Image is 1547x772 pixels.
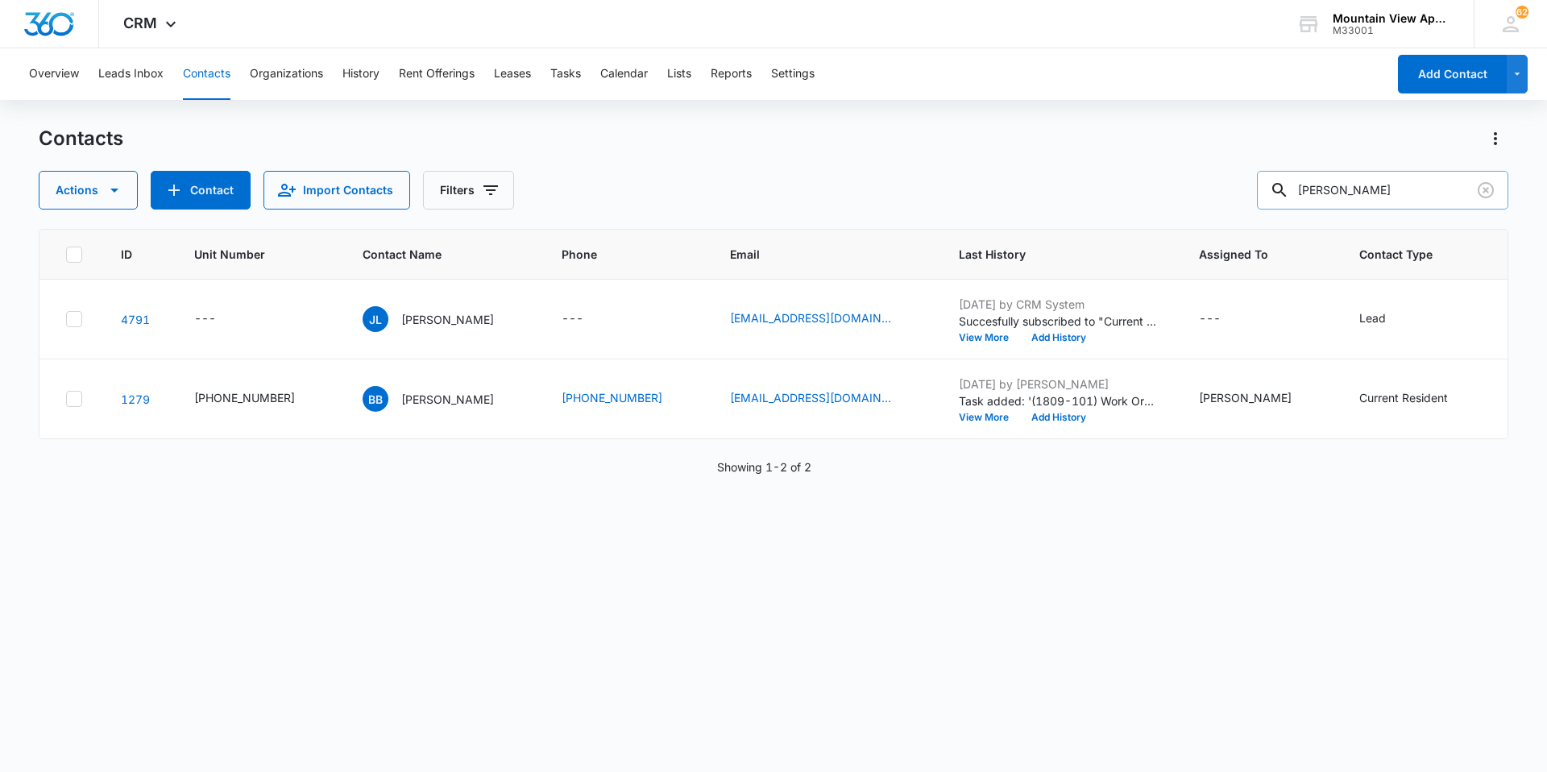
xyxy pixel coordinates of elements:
[399,48,475,100] button: Rent Offerings
[121,392,150,406] a: Navigate to contact details page for Brian Barrett
[1359,246,1454,263] span: Contact Type
[29,48,79,100] button: Overview
[194,309,216,329] div: ---
[401,311,494,328] p: [PERSON_NAME]
[600,48,648,100] button: Calendar
[730,389,891,406] a: [EMAIL_ADDRESS][DOMAIN_NAME]
[151,171,251,210] button: Add Contact
[194,309,245,329] div: Unit Number - - Select to Edit Field
[39,127,123,151] h1: Contacts
[1333,12,1450,25] div: account name
[363,246,500,263] span: Contact Name
[959,246,1137,263] span: Last History
[730,309,891,326] a: [EMAIL_ADDRESS][DOMAIN_NAME]
[959,296,1160,313] p: [DATE] by CRM System
[1483,126,1508,151] button: Actions
[730,246,897,263] span: Email
[1473,177,1499,203] button: Clear
[363,306,523,332] div: Contact Name - Jordan L Barrett - Select to Edit Field
[39,171,138,210] button: Actions
[771,48,815,100] button: Settings
[959,392,1160,409] p: Task added: '(1809-101) Work Order '
[401,391,494,408] p: [PERSON_NAME]
[550,48,581,100] button: Tasks
[959,413,1020,422] button: View More
[123,15,157,31] span: CRM
[562,246,668,263] span: Phone
[1516,6,1528,19] span: 62
[562,389,691,409] div: Phone - (626) 806-6670 - Select to Edit Field
[1020,333,1097,342] button: Add History
[363,386,388,412] span: BB
[263,171,410,210] button: Import Contacts
[1199,246,1297,263] span: Assigned To
[562,309,612,329] div: Phone - - Select to Edit Field
[667,48,691,100] button: Lists
[562,389,662,406] a: [PHONE_NUMBER]
[98,48,164,100] button: Leads Inbox
[562,309,583,329] div: ---
[194,389,324,409] div: Unit Number - 545-1809-101 - Select to Edit Field
[730,389,920,409] div: Email - ryche49@protonmail.com - Select to Edit Field
[1199,389,1321,409] div: Assigned To - Makenna Berry - Select to Edit Field
[717,459,811,475] p: Showing 1-2 of 2
[1359,389,1477,409] div: Contact Type - Current Resident - Select to Edit Field
[194,389,295,406] div: [PHONE_NUMBER]
[959,313,1160,330] p: Succesfully subscribed to "Current Residents ".
[959,333,1020,342] button: View More
[1020,413,1097,422] button: Add History
[363,306,388,332] span: JL
[250,48,323,100] button: Organizations
[1333,25,1450,36] div: account id
[1359,309,1415,329] div: Contact Type - Lead - Select to Edit Field
[1359,309,1386,326] div: Lead
[121,246,132,263] span: ID
[1398,55,1507,93] button: Add Contact
[730,309,920,329] div: Email - jo.barrett012@gmail.com - Select to Edit Field
[423,171,514,210] button: Filters
[1359,389,1448,406] div: Current Resident
[363,386,523,412] div: Contact Name - Brian Barrett - Select to Edit Field
[1199,309,1221,329] div: ---
[183,48,230,100] button: Contacts
[1516,6,1528,19] div: notifications count
[959,376,1160,392] p: [DATE] by [PERSON_NAME]
[342,48,379,100] button: History
[1199,309,1250,329] div: Assigned To - - Select to Edit Field
[1257,171,1508,210] input: Search Contacts
[1199,389,1292,406] div: [PERSON_NAME]
[194,246,324,263] span: Unit Number
[494,48,531,100] button: Leases
[121,313,150,326] a: Navigate to contact details page for Jordan L Barrett
[711,48,752,100] button: Reports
